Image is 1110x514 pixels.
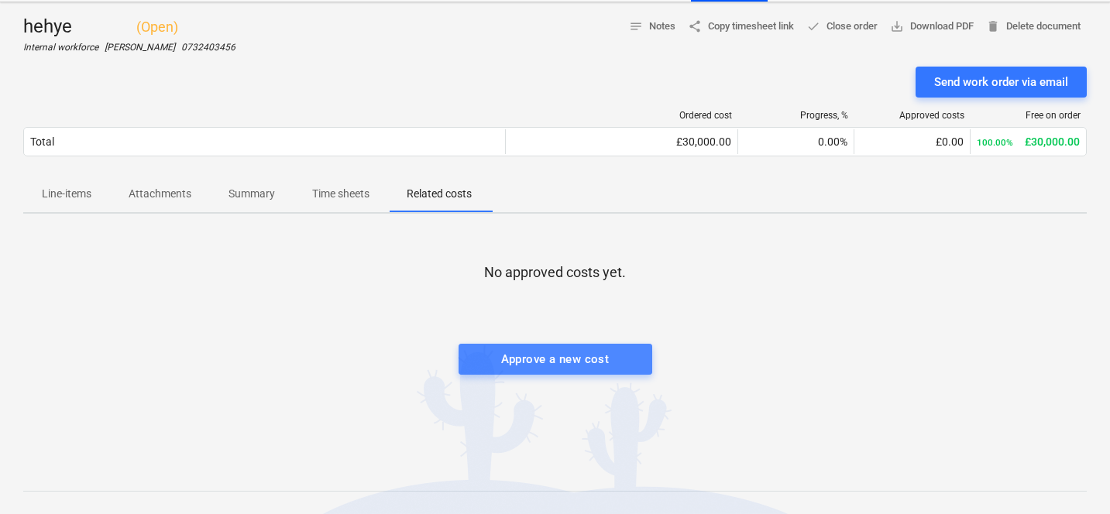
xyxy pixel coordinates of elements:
div: £0.00 [861,135,964,148]
p: Line-items [42,186,91,202]
div: Chat Widget [1033,440,1110,514]
p: ( Open ) [136,18,236,36]
div: Free on order [977,110,1081,121]
span: 0.00% [818,135,847,148]
button: Send work order via email [916,67,1087,98]
div: Approved costs [861,110,964,121]
span: Notes [629,18,675,36]
div: hehye [23,15,235,39]
iframe: To enrich screen reader interactions, please activate Accessibility in Grammarly extension settings [1033,440,1110,514]
div: £30,000.00 [512,135,731,148]
small: 100.00% [977,137,1013,148]
button: Approve a new cost [459,344,652,375]
p: 0732403456 [181,41,235,54]
p: Attachments [129,186,191,202]
div: Progress, % [744,110,848,121]
p: Summary [229,186,275,202]
span: notes [629,19,643,33]
p: No approved costs yet. [484,263,626,282]
p: Time sheets [312,186,369,202]
p: Related costs [407,186,472,202]
p: [PERSON_NAME] [105,41,175,54]
div: Ordered cost [512,110,732,121]
div: Total [30,135,54,148]
p: Internal workforce [23,41,98,54]
div: Approve a new cost [501,349,610,369]
button: Notes [623,15,682,39]
div: £30,000.00 [977,135,1080,148]
div: Send work order via email [934,72,1068,92]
